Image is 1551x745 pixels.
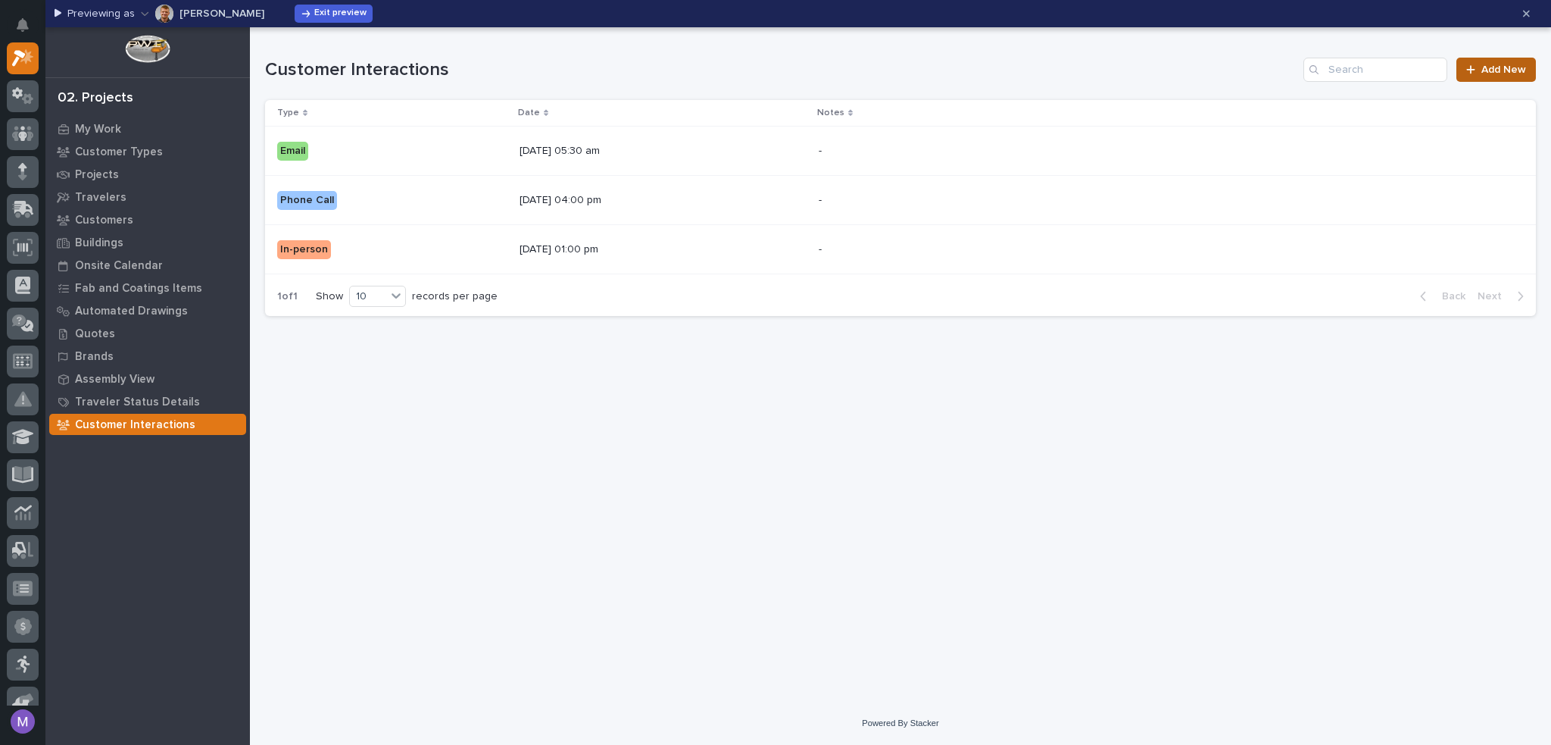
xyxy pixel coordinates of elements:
tr: Phone Call[DATE] 04:00 pm- [265,176,1536,225]
a: Projects [45,163,250,186]
img: Tyler Hartsough [155,5,173,23]
p: [DATE] 04:00 pm [520,194,785,207]
span: Exit preview [314,8,367,20]
p: Date [518,105,540,121]
button: Exit preview [295,5,373,23]
a: Powered byPylon [107,399,183,411]
a: Customer Types [45,140,250,163]
p: records per page [412,290,498,303]
span: Next [1478,290,1511,303]
p: Welcome 👋 [15,60,276,84]
div: Phone Call [277,191,337,210]
p: - [819,194,1084,207]
span: Pylon [151,399,183,411]
p: Quotes [75,327,115,341]
button: Start new chat [257,173,276,191]
p: - [819,243,1084,256]
span: Back [1433,290,1465,303]
a: 📖Help Docs [9,356,89,383]
a: Powered By Stacker [862,718,938,728]
p: Buildings [75,236,123,250]
div: 02. Projects [58,90,133,107]
span: [DATE] [134,258,165,271]
p: Show [316,290,343,303]
p: Fab and Coatings Items [75,282,202,296]
div: Start new chat [51,168,248,183]
p: Previewing as [67,8,135,20]
a: My Work [45,117,250,140]
a: Travelers [45,186,250,208]
button: See all [235,218,276,236]
a: Customer Interactions [45,413,250,436]
a: Brands [45,345,250,368]
span: • [126,299,131,311]
h1: Customer Interactions [265,59,1297,81]
span: [PERSON_NAME] [47,299,123,311]
span: Help Docs [30,362,83,377]
button: Notifications [7,9,39,41]
a: 🔗Onboarding Call [89,356,199,383]
p: Automated Drawings [75,305,188,318]
span: Onboarding Call [110,362,193,377]
p: Customer Types [75,146,163,159]
p: Customer Interactions [75,418,195,432]
tr: In-person[DATE] 01:00 pm- [265,225,1536,274]
img: Brittany [15,244,39,268]
div: Notifications [19,18,39,42]
a: Buildings [45,231,250,254]
div: In-person [277,240,331,259]
p: My Work [75,123,121,136]
a: Quotes [45,322,250,345]
img: Workspace Logo [125,35,170,63]
span: Add New [1481,64,1526,75]
p: [PERSON_NAME] [179,8,264,19]
img: Stacker [15,14,45,45]
p: [DATE] 05:30 am [520,145,785,158]
p: Travelers [75,191,126,205]
img: 1736555164131-43832dd5-751b-4058-ba23-39d91318e5a0 [30,259,42,271]
p: Customers [75,214,133,227]
div: 🔗 [95,364,107,376]
a: Fab and Coatings Items [45,277,250,299]
div: Past conversations [15,221,101,233]
p: [DATE] 01:00 pm [520,243,785,256]
p: Assembly View [75,373,154,387]
div: We're available if you need us! [51,183,192,196]
img: Matthew Hall [15,285,39,309]
div: Email [277,142,308,161]
p: Brands [75,350,114,364]
p: 1 of 1 [265,278,310,315]
div: 10 [350,289,386,305]
a: Onsite Calendar [45,254,250,277]
input: Search [1303,58,1447,82]
p: Type [277,105,299,121]
a: Traveler Status Details [45,390,250,413]
a: Add New [1456,58,1536,82]
a: Customers [45,208,250,231]
button: Tyler Hartsough[PERSON_NAME] [141,2,264,26]
span: [PERSON_NAME] [47,258,123,271]
span: [DATE] [134,299,165,311]
p: Traveler Status Details [75,396,200,409]
div: 📖 [15,364,27,376]
button: users-avatar [7,706,39,737]
img: 1736555164131-43832dd5-751b-4058-ba23-39d91318e5a0 [15,168,42,196]
p: - [819,145,1084,158]
a: Automated Drawings [45,299,250,322]
button: Back [1408,290,1471,303]
p: How can we help? [15,84,276,108]
span: • [126,258,131,271]
p: Projects [75,168,119,182]
tr: Email[DATE] 05:30 am- [265,127,1536,176]
p: Notes [817,105,844,121]
a: Assembly View [45,368,250,390]
button: Next [1471,290,1536,303]
p: Onsite Calendar [75,259,163,273]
